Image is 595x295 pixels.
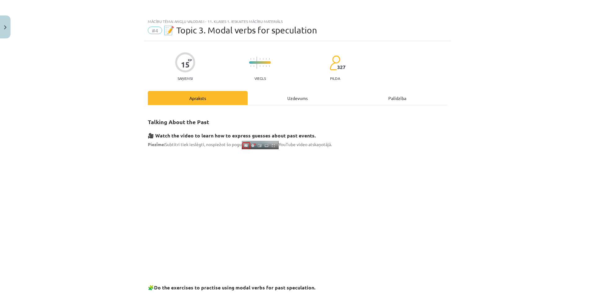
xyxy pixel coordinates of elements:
strong: Piezīme: [148,142,165,147]
strong: Talking About the Past [148,118,209,125]
strong: 🎥 Watch the video to learn how to express guesses about past events. [148,132,316,139]
img: icon-long-line-d9ea69661e0d244f92f715978eff75569469978d946b2353a9bb055b3ed8787d.svg [257,57,257,69]
span: 327 [337,64,346,70]
div: 15 [181,60,190,69]
img: icon-short-line-57e1e144782c952c97e751825c79c345078a6d821885a25fce030b3d8c18986b.svg [253,65,254,67]
span: XP [188,58,192,62]
img: icon-short-line-57e1e144782c952c97e751825c79c345078a6d821885a25fce030b3d8c18986b.svg [253,58,254,60]
p: Viegls [254,76,266,80]
div: Apraksts [148,91,248,105]
span: Subtitri tiek ieslēgti, nospiežot šo pogu YouTube video atskaņotājā. [148,142,332,147]
img: icon-close-lesson-0947bae3869378f0d4975bcd49f059093ad1ed9edebbc8119c70593378902aed.svg [4,25,7,29]
span: 📝 Topic 3. Modal verbs for speculation [164,25,317,35]
p: Saņemsi [175,76,195,80]
p: pilda [330,76,340,80]
div: Palīdzība [347,91,447,105]
div: Mācību tēma: Angļu valodas i - 11. klases 1. ieskaites mācību materiāls [148,19,447,24]
span: #4 [148,27,162,34]
h3: 🧩 [148,280,447,291]
img: icon-short-line-57e1e144782c952c97e751825c79c345078a6d821885a25fce030b3d8c18986b.svg [250,58,251,60]
strong: Do the exercises to practise using modal verbs for past speculation. [154,284,315,291]
img: students-c634bb4e5e11cddfef0936a35e636f08e4e9abd3cc4e673bd6f9a4125e45ecb1.svg [329,55,340,71]
div: Uzdevums [248,91,347,105]
img: icon-short-line-57e1e144782c952c97e751825c79c345078a6d821885a25fce030b3d8c18986b.svg [250,65,251,67]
